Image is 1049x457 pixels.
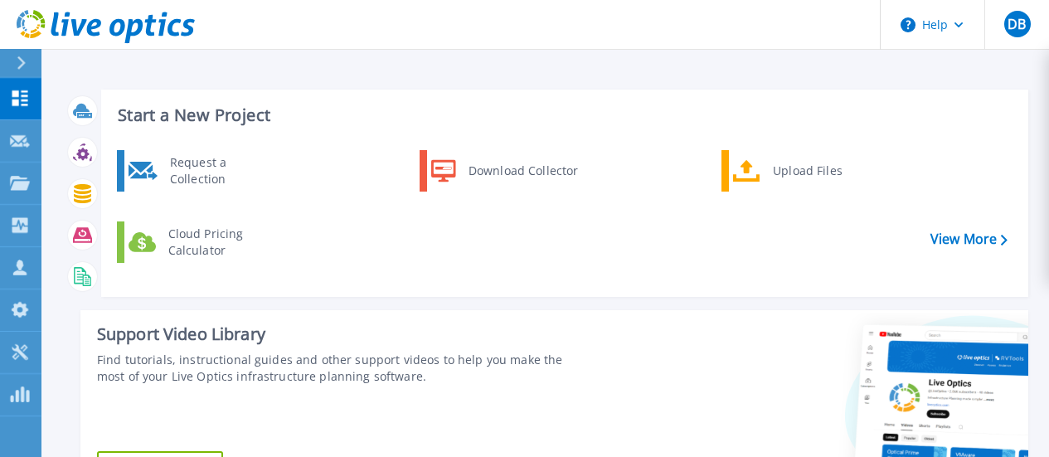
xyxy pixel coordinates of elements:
span: DB [1008,17,1026,31]
a: Cloud Pricing Calculator [117,221,287,263]
a: Upload Files [721,150,891,192]
div: Cloud Pricing Calculator [160,226,283,259]
div: Request a Collection [162,154,283,187]
h3: Start a New Project [118,106,1007,124]
a: Download Collector [420,150,590,192]
div: Find tutorials, instructional guides and other support videos to help you make the most of your L... [97,352,590,385]
div: Support Video Library [97,323,590,345]
div: Upload Files [765,154,887,187]
a: Request a Collection [117,150,287,192]
a: View More [930,231,1008,247]
div: Download Collector [460,154,585,187]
